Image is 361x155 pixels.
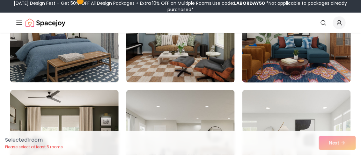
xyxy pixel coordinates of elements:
p: Selected 1 room [5,136,63,144]
img: Spacejoy Logo [26,17,65,29]
p: Please select at least 5 rooms [5,145,63,150]
a: Spacejoy [26,17,65,29]
nav: Global [15,13,346,33]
